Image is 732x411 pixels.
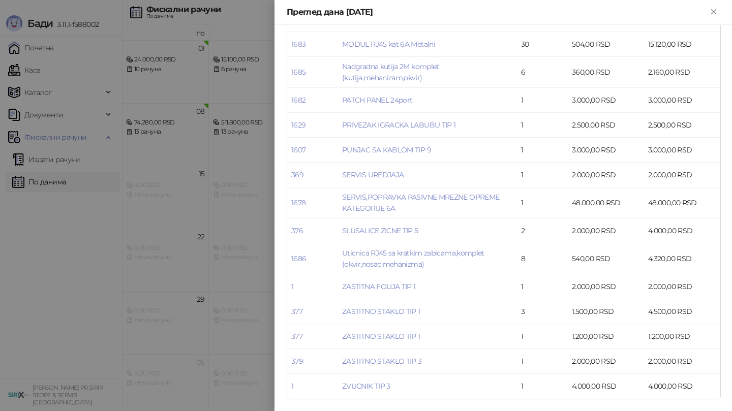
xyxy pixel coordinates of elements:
td: 1 [517,113,568,138]
td: 30 [517,32,568,57]
a: PATCH PANEL 24port [342,96,412,105]
td: 4.320,00 RSD [644,243,720,274]
td: 360,00 RSD [568,57,644,88]
td: 4.000,00 RSD [644,218,720,243]
a: ZASTITNO STAKLO TIP 3 [342,357,422,366]
a: 1678 [291,198,306,207]
a: 379 [291,357,303,366]
td: 3 [517,299,568,324]
td: 1 [517,163,568,187]
a: PUNJAC SA KABLOM TIP 9 [342,145,431,154]
td: 4.500,00 RSD [644,299,720,324]
td: 2.500,00 RSD [644,113,720,138]
a: 1 [291,382,293,391]
td: 1.200,00 RSD [644,324,720,349]
td: 504,00 RSD [568,32,644,57]
a: 376 [291,226,303,235]
td: 1 [517,374,568,399]
td: 1.500,00 RSD [568,299,644,324]
a: SERVIS,POPRAVKA PASIVNE MREZNE OPREME KATEGORIJE 6A [342,193,499,213]
a: 1607 [291,145,306,154]
td: 2.000,00 RSD [644,274,720,299]
td: 1.200,00 RSD [568,324,644,349]
a: 1683 [291,40,306,49]
td: 2.000,00 RSD [568,349,644,374]
a: MODUL RJ45 kat 6A Metalni [342,40,435,49]
td: 1 [517,88,568,113]
a: SERVIS UREDJAJA [342,170,404,179]
a: ZASTITNA FOLIJA TIP 1 [342,282,416,291]
a: 369 [291,170,303,179]
td: 3.000,00 RSD [644,88,720,113]
td: 2.000,00 RSD [644,163,720,187]
a: ZASTITNO STAKLO TIP 1 [342,332,420,341]
td: 1 [517,138,568,163]
a: ZASTITNO STAKLO TIP 1 [342,307,420,316]
a: 377 [291,332,302,341]
div: Преглед дана [DATE] [287,6,708,18]
td: 2.500,00 RSD [568,113,644,138]
a: 1682 [291,96,306,105]
a: 1629 [291,120,306,130]
td: 2.160,00 RSD [644,57,720,88]
a: Nadgradna kutija 2M komplet (kutija,mehanizam,okvir) [342,62,439,82]
td: 3.000,00 RSD [568,88,644,113]
a: 1686 [291,254,306,263]
a: 1685 [291,68,306,77]
td: 2 [517,218,568,243]
a: ZVUCNIK TIP 3 [342,382,390,391]
td: 3.000,00 RSD [644,138,720,163]
td: 8 [517,243,568,274]
a: SLUSALICE ZICNE TIP 5 [342,226,418,235]
a: PRIVEZAK IGRACKA LABUBU TIP 1 [342,120,455,130]
button: Close [708,6,720,18]
td: 2.000,00 RSD [568,163,644,187]
td: 2.000,00 RSD [644,349,720,374]
a: 1 [291,282,293,291]
td: 1 [517,187,568,218]
td: 4.000,00 RSD [568,374,644,399]
a: Uticnica RJ45 sa kratkim zabicama,komplet (okvir,nosac mehanizma) [342,248,484,269]
td: 4.000,00 RSD [644,374,720,399]
a: 377 [291,307,302,316]
td: 3.000,00 RSD [568,138,644,163]
td: 48.000,00 RSD [644,187,720,218]
td: 6 [517,57,568,88]
td: 1 [517,324,568,349]
td: 540,00 RSD [568,243,644,274]
td: 48.000,00 RSD [568,187,644,218]
td: 1 [517,349,568,374]
td: 2.000,00 RSD [568,274,644,299]
td: 15.120,00 RSD [644,32,720,57]
td: 1 [517,274,568,299]
td: 2.000,00 RSD [568,218,644,243]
